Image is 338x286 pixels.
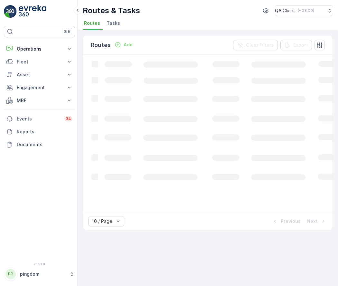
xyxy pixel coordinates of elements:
button: Asset [4,68,75,81]
p: Fleet [17,59,62,65]
span: Tasks [107,20,120,26]
button: Fleet [4,55,75,68]
button: Operations [4,43,75,55]
p: ( +03:00 ) [298,8,314,13]
a: Events34 [4,112,75,125]
button: MRF [4,94,75,107]
button: Add [112,41,135,49]
span: Routes [84,20,100,26]
button: Next [306,217,327,225]
p: ⌘B [64,29,70,34]
p: Previous [281,218,301,224]
p: Routes [91,41,111,50]
a: Reports [4,125,75,138]
p: 34 [66,116,71,121]
img: logo [4,5,17,18]
p: Operations [17,46,62,52]
p: MRF [17,97,62,104]
p: Export [293,42,308,48]
img: logo_light-DOdMpM7g.png [19,5,46,18]
p: Engagement [17,84,62,91]
p: Events [17,116,61,122]
p: Add [124,42,133,48]
p: Routes & Tasks [83,5,140,16]
p: Reports [17,129,72,135]
button: PPpingdom [4,267,75,281]
p: Documents [17,141,72,148]
p: QA Client [275,7,295,14]
p: Asset [17,71,62,78]
button: Previous [271,217,301,225]
p: Clear Filters [246,42,274,48]
span: v 1.51.0 [4,262,75,266]
p: Next [307,218,318,224]
a: Documents [4,138,75,151]
button: Export [280,40,312,50]
button: QA Client(+03:00) [275,5,333,16]
button: Clear Filters [233,40,278,50]
button: Engagement [4,81,75,94]
p: pingdom [20,271,66,277]
div: PP [5,269,16,279]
